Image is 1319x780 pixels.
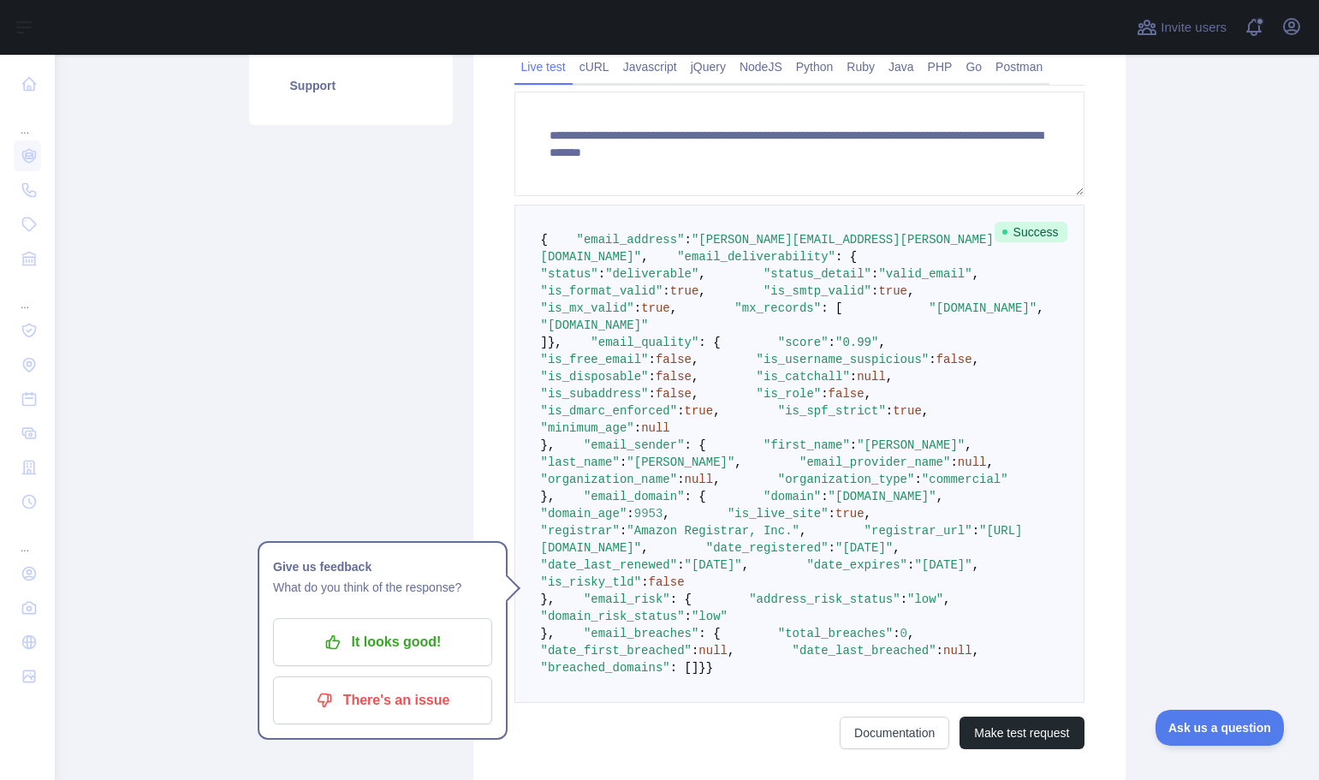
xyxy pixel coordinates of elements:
[14,277,41,312] div: ...
[685,438,706,452] span: : {
[541,610,685,623] span: "domain_risk_status"
[649,370,656,384] span: :
[685,490,706,503] span: : {
[598,267,605,281] span: :
[878,336,885,349] span: ,
[936,353,972,366] span: false
[972,644,979,658] span: ,
[806,558,907,572] span: "date_expires"
[763,284,871,298] span: "is_smtp_valid"
[692,353,698,366] span: ,
[835,250,857,264] span: : {
[627,507,633,521] span: :
[620,524,627,538] span: :
[893,541,900,555] span: ,
[713,404,720,418] span: ,
[886,370,893,384] span: ,
[857,370,886,384] span: null
[541,267,598,281] span: "status"
[871,267,878,281] span: :
[778,404,886,418] span: "is_spf_strict"
[692,644,698,658] span: :
[627,524,799,538] span: "Amazon Registrar, Inc."
[698,284,705,298] span: ,
[882,53,921,80] a: Java
[541,507,627,521] span: "domain_age"
[799,455,950,469] span: "email_provider_name"
[685,610,692,623] span: :
[886,404,893,418] span: :
[698,627,720,640] span: : {
[662,284,669,298] span: :
[778,627,893,640] span: "total_breaches"
[270,67,432,104] a: Support
[541,627,556,640] span: },
[656,370,692,384] span: false
[936,490,943,503] span: ,
[864,387,871,401] span: ,
[273,577,492,598] p: What do you think of the response?
[656,387,692,401] span: false
[692,610,728,623] span: "low"
[829,507,835,521] span: :
[286,686,479,715] p: There's an issue
[541,558,678,572] span: "date_last_renewed"
[541,404,678,418] span: "is_dmarc_enforced"
[778,336,829,349] span: "score"
[616,53,684,80] a: Javascript
[656,353,692,366] span: false
[922,404,929,418] span: ,
[763,267,871,281] span: "status_detail"
[943,592,950,606] span: ,
[649,387,656,401] span: :
[541,301,634,315] span: "is_mx_valid"
[972,524,979,538] span: :
[829,387,864,401] span: false
[685,558,742,572] span: "[DATE]"
[698,644,728,658] span: null
[907,284,914,298] span: ,
[649,353,656,366] span: :
[541,438,556,452] span: },
[960,717,1084,749] button: Make test request
[634,507,663,521] span: 9953
[685,233,692,247] span: :
[706,541,829,555] span: "date_registered"
[943,644,972,658] span: null
[584,627,698,640] span: "email_breaches"
[958,455,987,469] span: null
[763,438,850,452] span: "first_name"
[749,592,900,606] span: "address_risk_status"
[541,473,678,486] span: "organization_name"
[541,644,692,658] span: "date_first_breached"
[857,438,965,452] span: "[PERSON_NAME]"
[541,336,548,349] span: ]
[541,661,670,675] span: "breached_domains"
[541,319,649,332] span: "[DOMAIN_NAME]"
[965,438,971,452] span: ,
[900,592,907,606] span: :
[864,507,871,521] span: ,
[685,404,714,418] span: true
[950,455,957,469] span: :
[989,53,1049,80] a: Postman
[649,575,685,589] span: false
[713,473,720,486] span: ,
[514,53,573,80] a: Live test
[692,370,698,384] span: ,
[929,353,936,366] span: :
[835,541,893,555] span: "[DATE]"
[914,473,921,486] span: :
[986,455,993,469] span: ,
[677,404,684,418] span: :
[698,661,705,675] span: }
[541,233,548,247] span: {
[620,455,627,469] span: :
[685,473,714,486] span: null
[972,267,979,281] span: ,
[541,455,620,469] span: "last_name"
[793,644,936,658] span: "date_last_breached"
[907,558,914,572] span: :
[778,473,915,486] span: "organization_type"
[541,387,649,401] span: "is_subaddress"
